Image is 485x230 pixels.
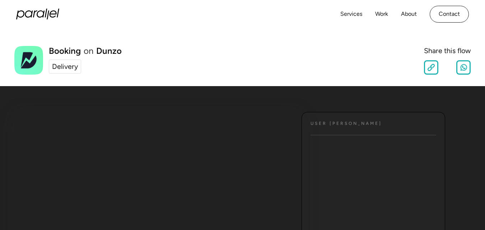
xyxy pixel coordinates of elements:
[401,9,417,19] a: About
[311,121,382,126] h4: User [PERSON_NAME]
[52,61,78,72] div: Delivery
[424,46,471,56] div: Share this flow
[49,60,81,74] a: Delivery
[340,9,362,19] a: Services
[96,47,122,55] a: Dunzo
[49,47,81,55] h1: Booking
[84,47,93,55] div: on
[16,9,59,19] a: home
[375,9,388,19] a: Work
[430,6,469,23] a: Contact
